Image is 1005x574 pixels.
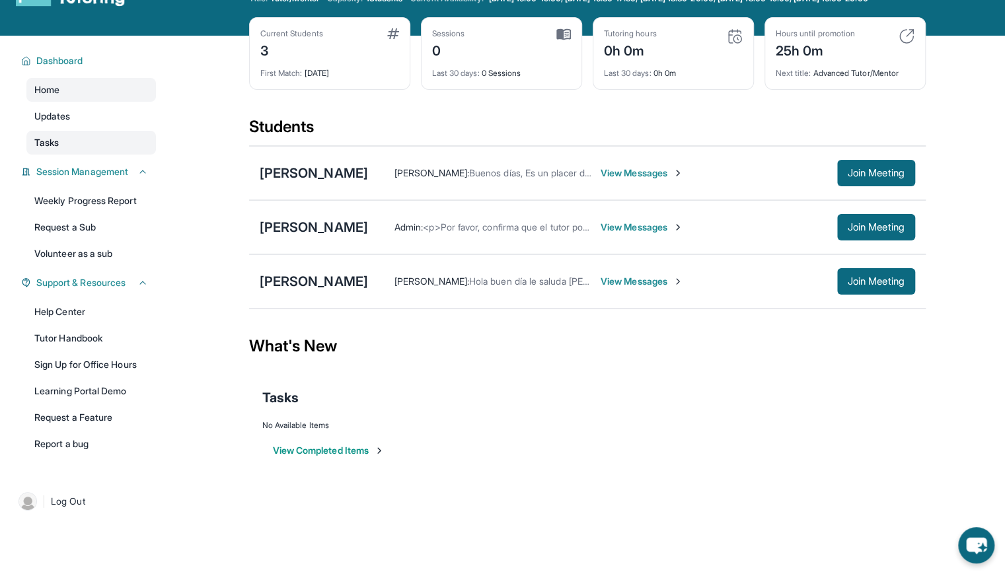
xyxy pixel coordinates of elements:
[26,104,156,128] a: Updates
[31,165,148,178] button: Session Management
[604,60,743,79] div: 0h 0m
[26,406,156,429] a: Request a Feature
[776,68,811,78] span: Next title :
[601,166,683,180] span: View Messages
[673,222,683,233] img: Chevron-Right
[51,495,85,508] span: Log Out
[42,493,46,509] span: |
[36,54,83,67] span: Dashboard
[387,28,399,39] img: card
[432,39,465,60] div: 0
[601,275,683,288] span: View Messages
[776,28,855,39] div: Hours until promotion
[837,268,915,295] button: Join Meeting
[673,168,683,178] img: Chevron-Right
[26,300,156,324] a: Help Center
[604,28,657,39] div: Tutoring hours
[260,272,368,291] div: [PERSON_NAME]
[604,68,651,78] span: Last 30 days :
[26,131,156,155] a: Tasks
[958,527,994,563] button: chat-button
[601,221,683,234] span: View Messages
[432,60,571,79] div: 0 Sessions
[837,160,915,186] button: Join Meeting
[34,110,71,123] span: Updates
[432,68,480,78] span: Last 30 days :
[673,276,683,287] img: Chevron-Right
[260,68,303,78] span: First Match :
[260,218,368,236] div: [PERSON_NAME]
[26,189,156,213] a: Weekly Progress Report
[848,169,905,177] span: Join Meeting
[31,54,148,67] button: Dashboard
[469,275,762,287] span: Hola buen día le saluda [PERSON_NAME], mamá de [PERSON_NAME].
[34,83,59,96] span: Home
[36,165,128,178] span: Session Management
[604,39,657,60] div: 0h 0m
[848,223,905,231] span: Join Meeting
[26,326,156,350] a: Tutor Handbook
[260,60,399,79] div: [DATE]
[776,39,855,60] div: 25h 0m
[249,116,926,145] div: Students
[394,167,469,178] span: [PERSON_NAME] :
[31,276,148,289] button: Support & Resources
[34,136,59,149] span: Tasks
[26,353,156,377] a: Sign Up for Office Hours
[273,444,385,457] button: View Completed Items
[36,276,126,289] span: Support & Resources
[394,275,469,287] span: [PERSON_NAME] :
[26,78,156,102] a: Home
[26,242,156,266] a: Volunteer as a sub
[776,60,914,79] div: Advanced Tutor/Mentor
[837,214,915,240] button: Join Meeting
[260,164,368,182] div: [PERSON_NAME]
[26,432,156,456] a: Report a bug
[394,221,423,233] span: Admin :
[26,215,156,239] a: Request a Sub
[556,28,571,40] img: card
[26,379,156,403] a: Learning Portal Demo
[899,28,914,44] img: card
[13,487,156,516] a: |Log Out
[727,28,743,44] img: card
[262,420,912,431] div: No Available Items
[848,277,905,285] span: Join Meeting
[249,317,926,375] div: What's New
[19,492,37,511] img: user-img
[432,28,465,39] div: Sessions
[423,221,912,233] span: <p>Por favor, confirma que el tutor podrá asistir a tu primera hora de reunión asignada antes de ...
[260,28,323,39] div: Current Students
[262,388,299,407] span: Tasks
[260,39,323,60] div: 3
